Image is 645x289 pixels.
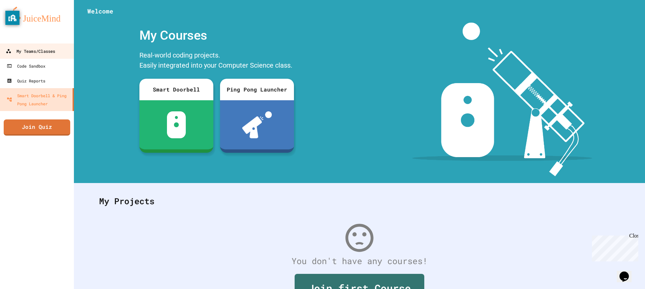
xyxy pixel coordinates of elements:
[220,79,294,100] div: Ping Pong Launcher
[617,262,638,282] iframe: chat widget
[7,77,45,85] div: Quiz Reports
[7,7,67,24] img: logo-orange.svg
[136,48,297,74] div: Real-world coding projects. Easily integrated into your Computer Science class.
[3,3,46,43] div: Chat with us now!Close
[92,255,627,267] div: You don't have any courses!
[4,119,70,136] a: Join Quiz
[92,188,627,214] div: My Projects
[5,11,19,25] button: privacy banner
[242,111,272,138] img: ppl-with-ball.png
[412,23,592,176] img: banner-image-my-projects.png
[6,47,55,56] div: My Teams/Classes
[139,79,213,100] div: Smart Doorbell
[589,233,638,261] iframe: chat widget
[136,23,297,48] div: My Courses
[7,92,70,108] div: Smart Doorbell & Ping Pong Launcher
[167,111,186,138] img: sdb-white.svg
[7,62,45,70] div: Code Sandbox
